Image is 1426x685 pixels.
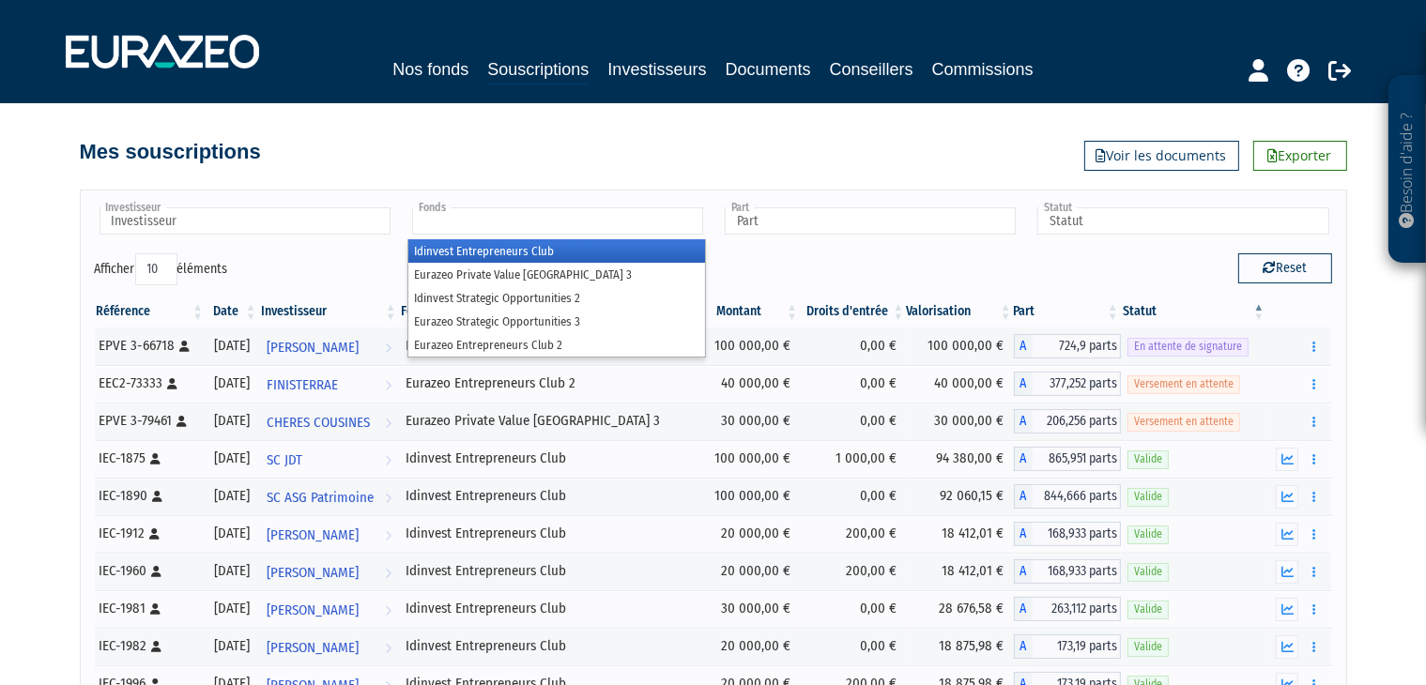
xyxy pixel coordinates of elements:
[100,524,200,543] div: IEC-1912
[1033,484,1121,509] span: 844,666 parts
[267,330,359,365] span: [PERSON_NAME]
[135,253,177,285] select: Afficheréléments
[151,603,161,615] i: [Français] Personne physique
[151,453,161,464] i: [Français] Personne physique
[406,411,683,431] div: Eurazeo Private Value [GEOGRAPHIC_DATA] 3
[690,365,801,403] td: 40 000,00 €
[1127,638,1169,656] span: Valide
[100,336,200,356] div: EPVE 3-66718
[1121,296,1267,327] th: Statut : activer pour trier la colonne par ordre d&eacute;croissant
[1127,601,1169,618] span: Valide
[168,378,178,389] i: [Français] Personne physique
[267,593,359,628] span: [PERSON_NAME]
[1127,338,1249,356] span: En attente de signature
[152,641,162,652] i: [Français] Personne physique
[95,296,207,327] th: Référence : activer pour trier la colonne par ordre croissant
[408,310,705,333] li: Eurazeo Strategic Opportunities 3
[212,336,253,356] div: [DATE]
[906,478,1013,515] td: 92 060,15 €
[690,403,801,440] td: 30 000,00 €
[385,368,391,403] i: Voir l'investisseur
[1014,334,1033,358] span: A
[100,561,200,581] div: IEC-1960
[212,373,253,393] div: [DATE]
[1014,634,1121,659] div: A - Idinvest Entrepreneurs Club
[1014,447,1121,471] div: A - Idinvest Entrepreneurs Club
[1014,409,1121,434] div: A - Eurazeo Private Value Europe 3
[726,56,811,83] a: Documents
[830,56,913,83] a: Conseillers
[267,405,370,440] span: CHERES COUSINES
[906,553,1013,590] td: 18 412,01 €
[1033,334,1121,358] span: 724,9 parts
[385,518,391,553] i: Voir l'investisseur
[212,561,253,581] div: [DATE]
[1014,372,1121,396] div: A - Eurazeo Entrepreneurs Club 2
[408,286,705,310] li: Idinvest Strategic Opportunities 2
[1127,413,1240,431] span: Versement en attente
[690,440,801,478] td: 100 000,00 €
[800,628,906,665] td: 0,00 €
[906,515,1013,553] td: 18 412,01 €
[690,327,801,365] td: 100 000,00 €
[800,553,906,590] td: 200,00 €
[100,449,200,468] div: IEC-1875
[1014,634,1033,659] span: A
[1033,409,1121,434] span: 206,256 parts
[932,56,1034,83] a: Commissions
[406,524,683,543] div: Idinvest Entrepreneurs Club
[906,440,1013,478] td: 94 380,00 €
[259,515,399,553] a: [PERSON_NAME]
[1014,522,1121,546] div: A - Idinvest Entrepreneurs Club
[800,296,906,327] th: Droits d'entrée: activer pour trier la colonne par ordre croissant
[267,556,359,590] span: [PERSON_NAME]
[259,296,399,327] th: Investisseur: activer pour trier la colonne par ordre croissant
[100,411,200,431] div: EPVE 3-79461
[1014,334,1121,358] div: A - Eurazeo Private Value Europe 3
[1127,563,1169,581] span: Valide
[800,515,906,553] td: 200,00 €
[259,628,399,665] a: [PERSON_NAME]
[406,449,683,468] div: Idinvest Entrepreneurs Club
[408,239,705,263] li: Idinvest Entrepreneurs Club
[1127,450,1169,468] span: Valide
[408,333,705,357] li: Eurazeo Entrepreneurs Club 2
[259,365,399,403] a: FINISTERRAE
[212,524,253,543] div: [DATE]
[212,411,253,431] div: [DATE]
[1127,525,1169,543] span: Valide
[1014,559,1121,584] div: A - Idinvest Entrepreneurs Club
[153,491,163,502] i: [Français] Personne physique
[95,253,228,285] label: Afficher éléments
[690,478,801,515] td: 100 000,00 €
[406,561,683,581] div: Idinvest Entrepreneurs Club
[906,628,1013,665] td: 18 875,98 €
[906,296,1013,327] th: Valorisation: activer pour trier la colonne par ordre croissant
[406,336,683,356] div: Eurazeo Private Value [GEOGRAPHIC_DATA] 3
[259,403,399,440] a: CHERES COUSINES
[385,330,391,365] i: Voir l'investisseur
[259,327,399,365] a: [PERSON_NAME]
[267,518,359,553] span: [PERSON_NAME]
[800,478,906,515] td: 0,00 €
[690,628,801,665] td: 20 000,00 €
[1014,597,1033,621] span: A
[212,636,253,656] div: [DATE]
[267,368,338,403] span: FINISTERRAE
[406,373,683,393] div: Eurazeo Entrepreneurs Club 2
[177,416,188,427] i: [Français] Personne physique
[800,590,906,628] td: 0,00 €
[1127,375,1240,393] span: Versement en attente
[100,486,200,506] div: IEC-1890
[1033,634,1121,659] span: 173,19 parts
[800,365,906,403] td: 0,00 €
[1014,447,1033,471] span: A
[1014,484,1121,509] div: A - Idinvest Entrepreneurs Club
[690,515,801,553] td: 20 000,00 €
[399,296,690,327] th: Fonds: activer pour trier la colonne par ordre croissant
[152,566,162,577] i: [Français] Personne physique
[259,590,399,628] a: [PERSON_NAME]
[1014,559,1033,584] span: A
[906,403,1013,440] td: 30 000,00 €
[690,296,801,327] th: Montant: activer pour trier la colonne par ordre croissant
